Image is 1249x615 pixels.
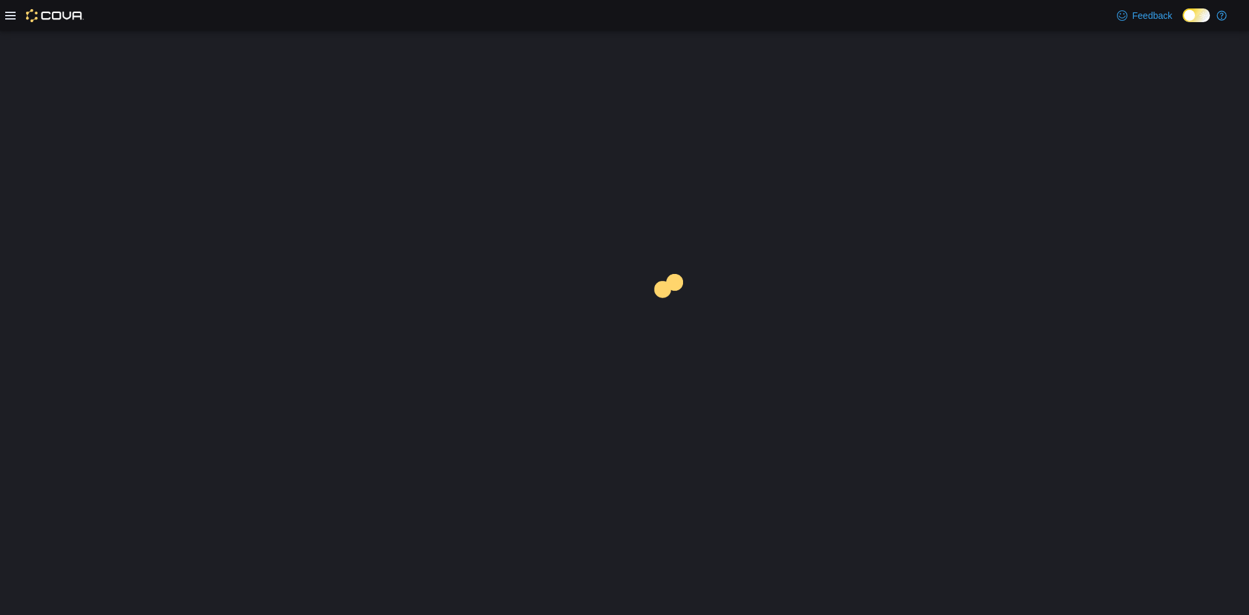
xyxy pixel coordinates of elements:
span: Feedback [1133,9,1172,22]
img: Cova [26,9,84,22]
img: cova-loader [624,264,722,362]
a: Feedback [1112,3,1177,29]
input: Dark Mode [1183,8,1210,22]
